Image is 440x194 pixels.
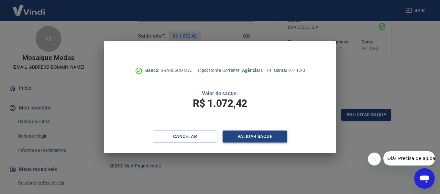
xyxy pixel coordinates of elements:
[242,67,271,74] p: 0114
[274,67,305,74] p: 97112-0
[202,90,238,97] span: Valor do saque:
[193,97,247,109] span: R$ 1.072,42
[274,68,289,73] span: Conta:
[414,168,435,189] iframe: Botão para abrir a janela de mensagens
[197,67,239,74] p: Conta Corrente
[145,67,192,74] p: BRADESCO S.A.
[4,5,54,10] span: Olá! Precisa de ajuda?
[368,153,381,165] iframe: Fechar mensagem
[383,151,435,165] iframe: Mensagem da empresa
[197,68,209,73] span: Tipo:
[145,68,160,73] span: Banco:
[153,131,217,143] button: Cancelar
[223,131,287,143] button: Validar saque
[242,68,261,73] span: Agência:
